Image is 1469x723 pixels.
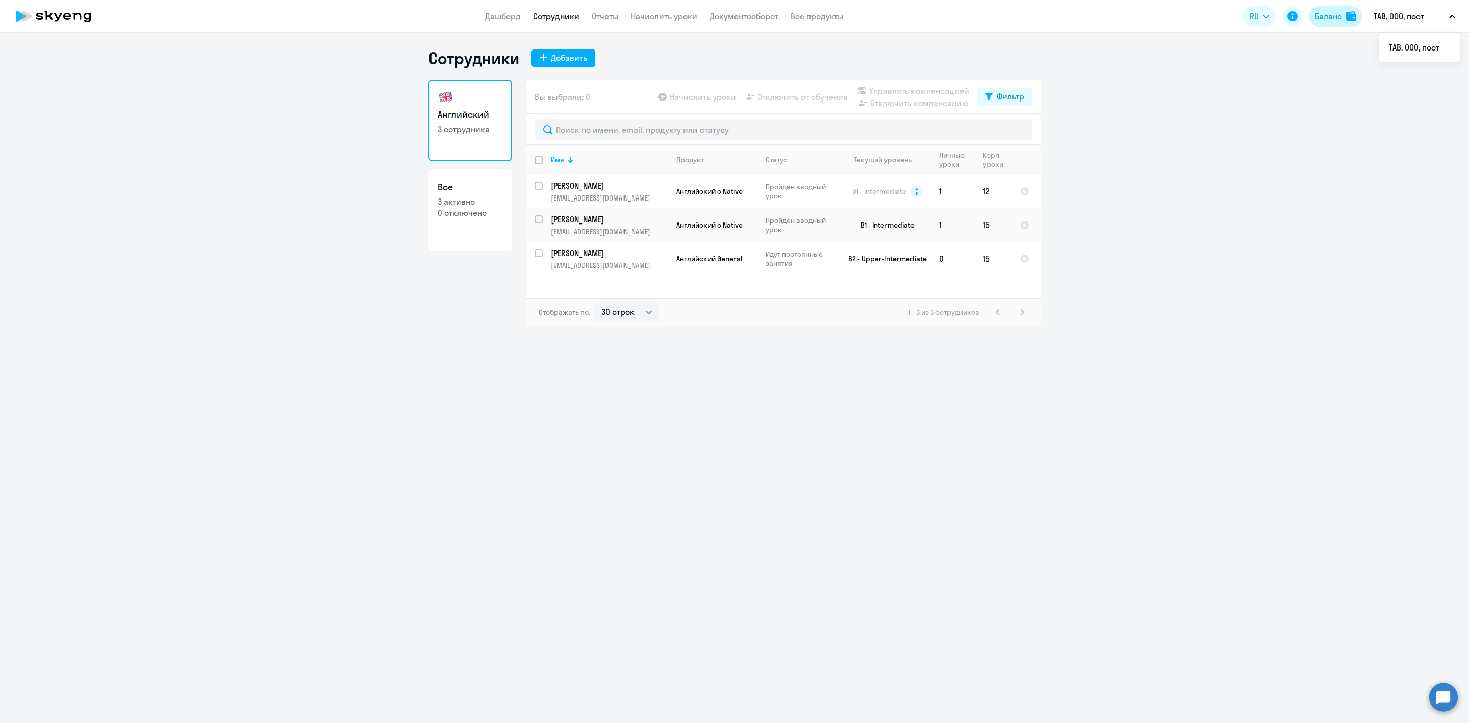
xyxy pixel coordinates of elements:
p: Пройден вводный урок [766,182,835,201]
td: 15 [975,242,1012,276]
td: 1 [931,174,975,208]
h3: Английский [438,108,503,121]
h3: Все [438,181,503,194]
div: Баланс [1315,10,1342,22]
button: ТАВ, ООО, пост [1369,4,1460,29]
div: Фильтр [997,90,1024,103]
a: Дашборд [485,11,521,21]
img: english [438,89,454,105]
a: Сотрудники [533,11,579,21]
div: Продукт [676,155,757,164]
p: Пройден вводный урок [766,216,835,234]
input: Поиск по имени, email, продукту или статусу [535,119,1032,140]
a: Документооборот [710,11,778,21]
p: [PERSON_NAME] [551,214,666,225]
a: [PERSON_NAME] [551,247,668,259]
td: 0 [931,242,975,276]
a: [PERSON_NAME] [551,180,668,191]
a: Начислить уроки [631,11,697,21]
a: Все3 активно0 отключено [428,169,512,251]
span: B1 - Intermediate [852,187,906,196]
div: Продукт [676,155,704,164]
div: Личные уроки [939,151,974,169]
div: Добавить [551,52,587,64]
img: balance [1346,11,1356,21]
p: [PERSON_NAME] [551,247,666,259]
td: 12 [975,174,1012,208]
button: Балансbalance [1309,6,1362,27]
div: Текущий уровень [854,155,912,164]
a: Все продукты [791,11,844,21]
p: [EMAIL_ADDRESS][DOMAIN_NAME] [551,261,668,270]
p: 3 активно [438,196,503,207]
span: 1 - 3 из 3 сотрудников [908,308,979,317]
p: [EMAIL_ADDRESS][DOMAIN_NAME] [551,227,668,236]
button: Добавить [531,49,595,67]
h1: Сотрудники [428,48,519,68]
div: Статус [766,155,835,164]
div: Личные уроки [939,151,965,169]
div: Корп. уроки [983,151,1011,169]
a: Английский3 сотрудника [428,80,512,161]
span: Английский с Native [676,220,743,230]
p: 0 отключено [438,207,503,218]
div: Имя [551,155,564,164]
td: 1 [931,208,975,242]
a: [PERSON_NAME] [551,214,668,225]
p: ТАВ, ООО, пост [1374,10,1424,22]
div: Текущий уровень [844,155,930,164]
div: Корп. уроки [983,151,1003,169]
ul: RU [1379,33,1460,62]
div: Имя [551,155,668,164]
td: B2 - Upper-Intermediate [836,242,931,276]
td: B1 - Intermediate [836,208,931,242]
button: RU [1243,6,1276,27]
p: Идут постоянные занятия [766,250,835,268]
p: [EMAIL_ADDRESS][DOMAIN_NAME] [551,193,668,203]
p: [PERSON_NAME] [551,180,666,191]
span: Отображать по: [539,308,590,317]
button: Фильтр [977,88,1032,106]
span: Английский с Native [676,187,743,196]
p: 3 сотрудника [438,123,503,135]
span: RU [1250,10,1259,22]
div: Статус [766,155,788,164]
span: Вы выбрали: 0 [535,91,590,103]
a: Отчеты [592,11,619,21]
td: 15 [975,208,1012,242]
span: Английский General [676,254,742,263]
